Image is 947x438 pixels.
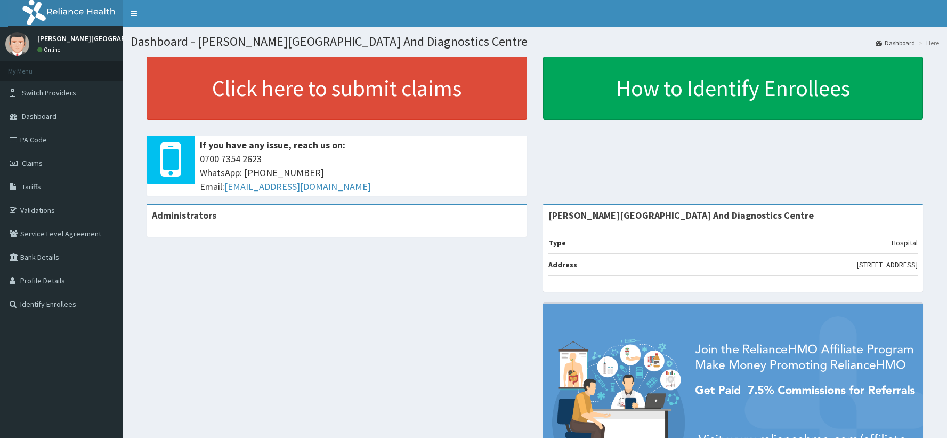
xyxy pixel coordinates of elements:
[131,35,939,49] h1: Dashboard - [PERSON_NAME][GEOGRAPHIC_DATA] And Diagnostics Centre
[548,238,566,248] b: Type
[22,158,43,168] span: Claims
[200,139,345,151] b: If you have any issue, reach us on:
[892,237,918,248] p: Hospital
[543,57,924,120] a: How to Identify Enrollees
[548,209,814,221] strong: [PERSON_NAME][GEOGRAPHIC_DATA] And Diagnostics Centre
[224,180,371,193] a: [EMAIL_ADDRESS][DOMAIN_NAME]
[22,88,76,98] span: Switch Providers
[22,112,56,121] span: Dashboard
[37,35,160,42] p: [PERSON_NAME][GEOGRAPHIC_DATA]
[857,259,918,270] p: [STREET_ADDRESS]
[152,209,216,221] b: Administrators
[5,32,29,56] img: User Image
[37,46,63,53] a: Online
[548,260,577,269] b: Address
[916,38,939,47] li: Here
[876,38,915,47] a: Dashboard
[22,182,41,192] span: Tariffs
[147,57,527,120] a: Click here to submit claims
[200,152,522,193] span: 0700 7354 2623 WhatsApp: [PHONE_NUMBER] Email:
